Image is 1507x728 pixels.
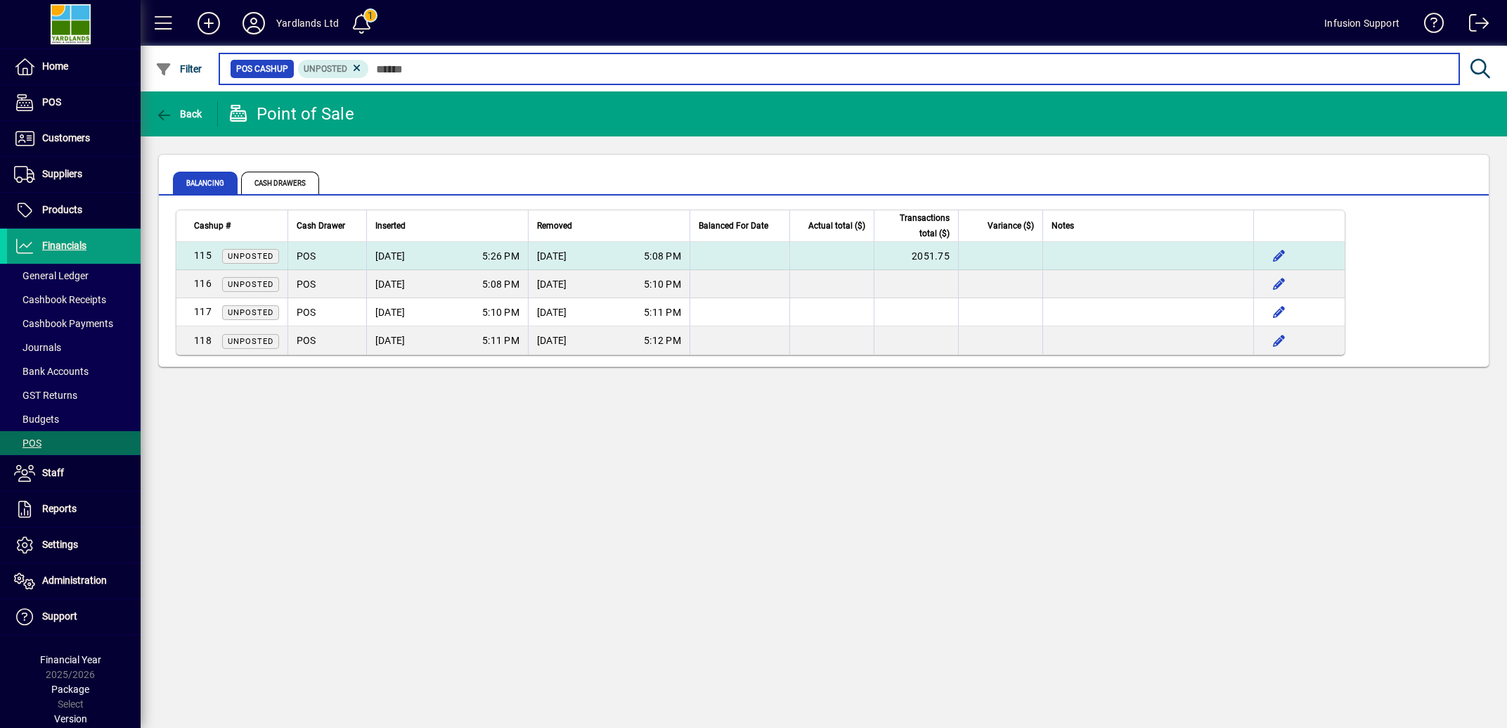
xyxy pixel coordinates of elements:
span: Transactions total ($) [883,210,950,241]
span: POS Cashup [236,62,288,76]
a: Budgets [7,407,141,431]
button: Edit [1268,245,1291,267]
span: 5:11 PM [644,305,681,319]
span: Actual total ($) [808,218,865,234]
app-page-header-button: Back [141,101,218,127]
span: Cash Drawer [297,218,345,234]
span: 5:12 PM [644,333,681,347]
span: Unposted [228,308,273,317]
div: POS [297,249,358,263]
div: 115 [194,248,279,263]
a: Suppliers [7,157,141,192]
span: Unposted [304,64,347,74]
span: [DATE] [375,333,406,347]
span: Settings [42,539,78,550]
div: Cash Drawer [297,218,358,234]
span: [DATE] [375,249,406,263]
span: Home [42,60,68,72]
a: Support [7,599,141,634]
div: Balanced For Date [699,218,781,234]
span: Cashbook Receipts [14,294,106,305]
span: Cashbook Payments [14,318,113,329]
a: Home [7,49,141,84]
span: Financials [42,240,86,251]
a: Logout [1459,3,1489,49]
span: Support [42,611,77,622]
span: 5:08 PM [644,249,681,263]
span: Financial Year [40,654,101,665]
span: Cash Drawers [241,172,319,194]
span: Suppliers [42,168,82,179]
button: Filter [152,56,206,82]
div: Yardlands Ltd [276,12,339,34]
span: Balancing [173,172,238,194]
span: 5:08 PM [482,277,519,291]
button: Back [152,101,206,127]
a: Settings [7,528,141,563]
span: Unposted [228,337,273,346]
a: Knowledge Base [1414,3,1444,49]
div: 118 [194,333,279,348]
a: Staff [7,456,141,491]
button: Profile [231,11,276,36]
span: Variance ($) [988,218,1034,234]
span: [DATE] [375,277,406,291]
span: Notes [1052,218,1074,234]
span: Back [155,108,202,120]
div: 116 [194,276,279,291]
span: Unposted [228,252,273,261]
span: Inserted [375,218,406,234]
div: POS [297,333,358,347]
a: Bank Accounts [7,359,141,383]
a: Reports [7,492,141,527]
span: [DATE] [375,305,406,319]
span: Customers [42,132,90,143]
button: Edit [1268,273,1291,295]
div: POS [297,277,358,291]
span: 5:10 PM [482,305,519,319]
span: Removed [537,218,572,234]
span: Balanced For Date [699,218,768,234]
div: Infusion Support [1324,12,1399,34]
span: General Ledger [14,270,89,281]
span: [DATE] [537,305,567,319]
a: Customers [7,121,141,156]
span: GST Returns [14,390,77,401]
td: 2051.75 [874,242,958,270]
span: Cashup # [194,218,231,234]
span: POS [42,96,61,108]
a: GST Returns [7,383,141,407]
span: [DATE] [537,277,567,291]
span: Version [54,713,87,724]
a: Cashbook Receipts [7,288,141,312]
button: Edit [1268,301,1291,324]
span: Bank Accounts [14,366,89,377]
button: Add [186,11,231,36]
span: Administration [42,575,107,586]
button: Edit [1268,329,1291,352]
mat-chip: Status: Unposted [298,60,369,78]
span: Package [51,684,89,695]
span: Unposted [228,280,273,289]
a: POS [7,431,141,455]
div: 117 [194,305,279,319]
a: General Ledger [7,264,141,288]
span: Reports [42,503,77,514]
span: Staff [42,467,64,478]
div: Point of Sale [228,103,354,125]
span: 5:26 PM [482,249,519,263]
div: Cashup # [194,218,279,234]
span: Budgets [14,414,59,425]
a: Administration [7,563,141,599]
div: POS [297,305,358,319]
a: Cashbook Payments [7,312,141,336]
a: Products [7,193,141,228]
span: [DATE] [537,249,567,263]
span: Products [42,204,82,215]
span: Filter [155,63,202,75]
span: POS [14,438,41,449]
a: Journals [7,336,141,359]
a: POS [7,85,141,120]
span: 5:11 PM [482,333,519,347]
span: Journals [14,342,61,353]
